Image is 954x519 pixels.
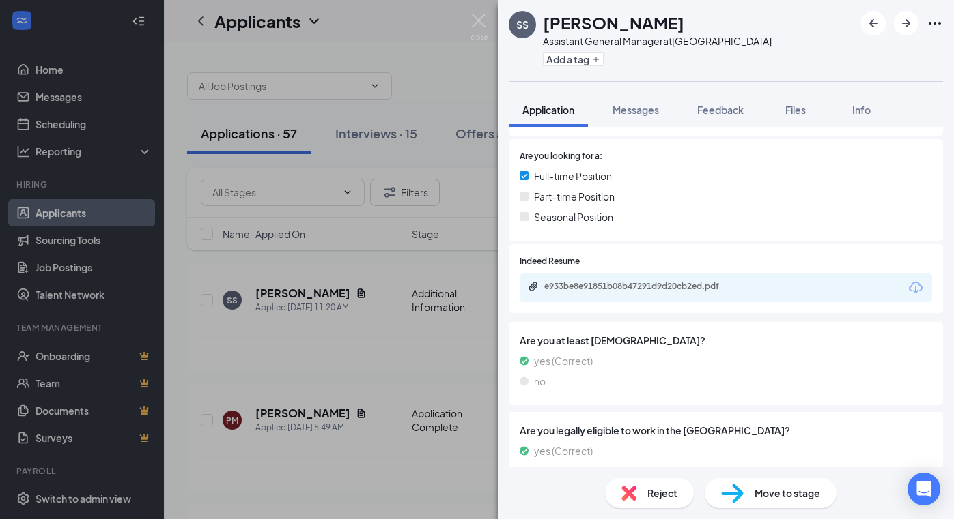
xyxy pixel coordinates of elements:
button: ArrowLeftNew [861,11,886,35]
span: Are you legally eligible to work in the [GEOGRAPHIC_DATA]? [520,423,932,438]
span: no [534,464,546,479]
button: PlusAdd a tag [543,52,604,66]
span: Messages [613,104,659,116]
span: Move to stage [755,486,820,501]
div: e933be8e91851b08b47291d9d20cb2ed.pdf [544,281,735,292]
svg: ArrowLeftNew [865,15,882,31]
span: Are you looking for a: [520,150,602,163]
svg: Paperclip [528,281,539,292]
div: Open Intercom Messenger [908,473,940,505]
svg: Ellipses [927,15,943,31]
span: Feedback [697,104,744,116]
button: ArrowRight [894,11,918,35]
span: Seasonal Position [534,209,613,224]
span: no [534,374,546,389]
svg: Download [908,280,924,296]
span: Part-time Position [534,189,615,204]
svg: Plus [592,55,600,63]
svg: ArrowRight [898,15,914,31]
span: yes (Correct) [534,353,593,368]
span: Application [522,104,574,116]
h1: [PERSON_NAME] [543,11,684,34]
span: Files [785,104,806,116]
a: Paperclipe933be8e91851b08b47291d9d20cb2ed.pdf [528,281,749,294]
div: Assistant General Manager at [GEOGRAPHIC_DATA] [543,34,772,48]
span: yes (Correct) [534,443,593,458]
span: Are you at least [DEMOGRAPHIC_DATA]? [520,333,932,348]
div: SS [516,18,529,31]
span: Indeed Resume [520,255,580,268]
span: Reject [647,486,677,501]
span: Info [852,104,871,116]
span: Full-time Position [534,168,612,183]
